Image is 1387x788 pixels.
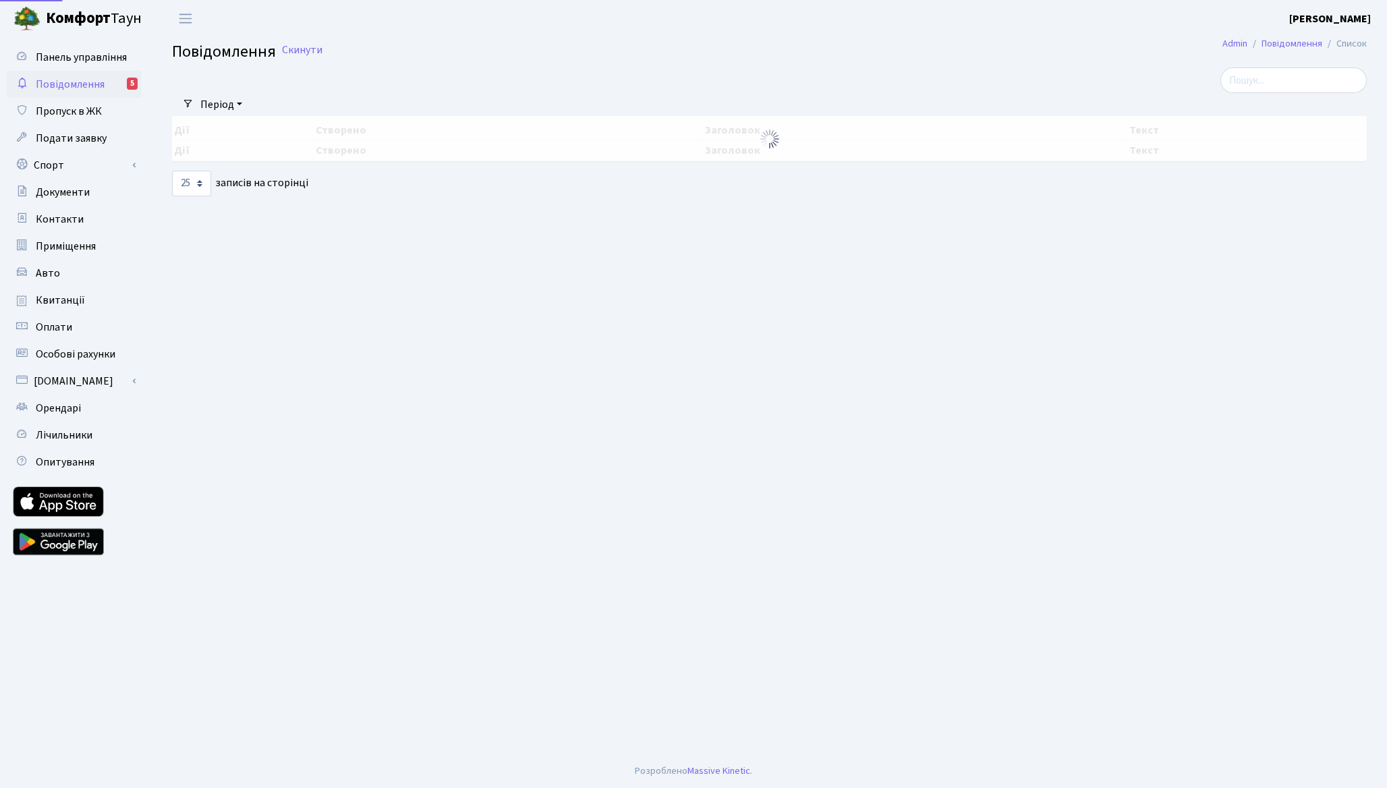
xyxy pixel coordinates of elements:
[1262,36,1322,51] a: Повідомлення
[195,93,248,116] a: Період
[282,44,322,57] a: Скинути
[36,320,72,335] span: Оплати
[36,347,115,362] span: Особові рахунки
[36,212,84,227] span: Контакти
[1202,30,1387,58] nav: breadcrumb
[13,5,40,32] img: logo.png
[36,50,127,65] span: Панель управління
[1289,11,1371,27] a: [PERSON_NAME]
[36,185,90,200] span: Документи
[36,401,81,416] span: Орендарі
[7,287,142,314] a: Квитанції
[635,764,752,779] div: Розроблено .
[7,44,142,71] a: Панель управління
[36,131,107,146] span: Подати заявку
[36,266,60,281] span: Авто
[7,368,142,395] a: [DOMAIN_NAME]
[7,395,142,422] a: Орендарі
[7,260,142,287] a: Авто
[687,764,750,778] a: Massive Kinetic
[172,171,308,196] label: записів на сторінці
[36,239,96,254] span: Приміщення
[172,171,211,196] select: записів на сторінці
[759,128,781,150] img: Обробка...
[1322,36,1367,51] li: Список
[7,449,142,476] a: Опитування
[7,341,142,368] a: Особові рахунки
[36,455,94,470] span: Опитування
[172,40,276,63] span: Повідомлення
[7,71,142,98] a: Повідомлення5
[127,78,138,90] div: 5
[7,314,142,341] a: Оплати
[7,125,142,152] a: Подати заявку
[7,233,142,260] a: Приміщення
[1222,36,1247,51] a: Admin
[7,152,142,179] a: Спорт
[36,428,92,443] span: Лічильники
[1289,11,1371,26] b: [PERSON_NAME]
[7,179,142,206] a: Документи
[36,293,85,308] span: Квитанції
[36,104,102,119] span: Пропуск в ЖК
[46,7,142,30] span: Таун
[1220,67,1367,93] input: Пошук...
[169,7,202,30] button: Переключити навігацію
[36,77,105,92] span: Повідомлення
[7,206,142,233] a: Контакти
[46,7,111,29] b: Комфорт
[7,422,142,449] a: Лічильники
[7,98,142,125] a: Пропуск в ЖК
